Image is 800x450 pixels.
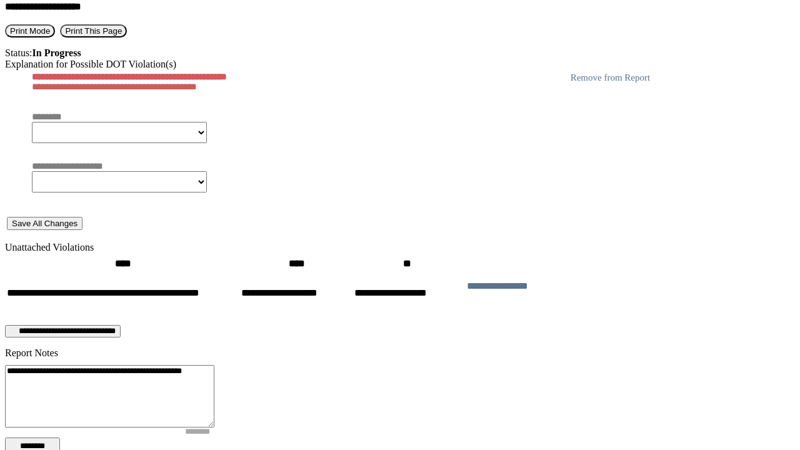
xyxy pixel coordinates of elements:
[5,24,55,37] button: Print Mode
[60,24,127,37] button: Print This Page
[32,47,81,58] strong: In Progress
[567,72,654,84] button: Remove from Report
[5,347,795,359] div: Report Notes
[5,59,795,70] div: Explanation for Possible DOT Violation(s)
[7,217,82,230] button: Save
[5,242,795,253] div: Unattached Violations
[5,47,795,59] div: Status:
